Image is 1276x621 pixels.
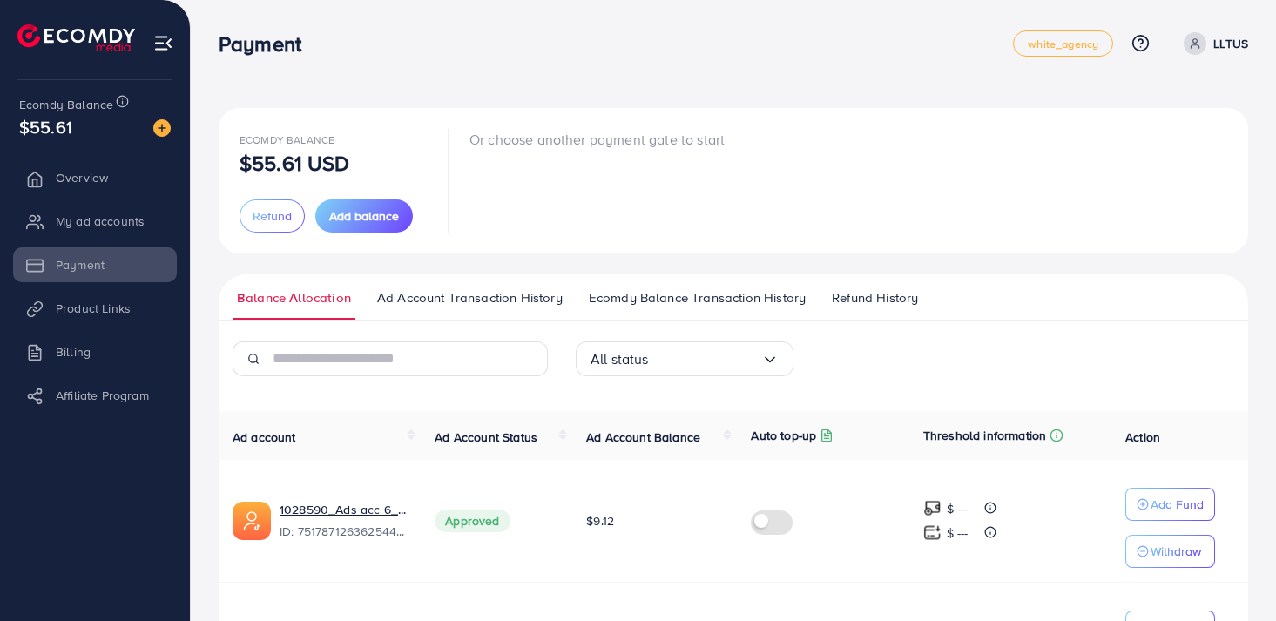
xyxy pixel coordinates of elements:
[751,425,816,446] p: Auto top-up
[1125,429,1160,446] span: Action
[1013,30,1113,57] a: white_agency
[329,207,399,225] span: Add balance
[589,288,806,307] span: Ecomdy Balance Transaction History
[832,288,918,307] span: Refund History
[1028,38,1098,50] span: white_agency
[315,199,413,233] button: Add balance
[240,199,305,233] button: Refund
[586,512,614,530] span: $9.12
[280,501,407,518] a: 1028590_Ads acc 6_1750390915755
[280,523,407,540] span: ID: 7517871263625445383
[233,502,271,540] img: ic-ads-acc.e4c84228.svg
[1151,494,1204,515] p: Add Fund
[240,152,350,173] p: $55.61 USD
[153,33,173,53] img: menu
[240,132,334,147] span: Ecomdy Balance
[233,429,296,446] span: Ad account
[591,346,649,373] span: All status
[947,498,969,519] p: $ ---
[923,499,942,517] img: top-up amount
[237,288,351,307] span: Balance Allocation
[923,425,1046,446] p: Threshold information
[435,510,510,532] span: Approved
[17,24,135,51] img: logo
[586,429,700,446] span: Ad Account Balance
[923,523,942,542] img: top-up amount
[1213,33,1248,54] p: LLTUS
[377,288,563,307] span: Ad Account Transaction History
[1125,488,1215,521] button: Add Fund
[435,429,537,446] span: Ad Account Status
[19,114,72,139] span: $55.61
[649,346,761,373] input: Search for option
[153,119,171,137] img: image
[280,501,407,541] div: <span class='underline'>1028590_Ads acc 6_1750390915755</span></br>7517871263625445383
[947,523,969,543] p: $ ---
[19,96,113,113] span: Ecomdy Balance
[1125,535,1215,568] button: Withdraw
[1151,541,1201,562] p: Withdraw
[1177,32,1248,55] a: LLTUS
[576,341,793,376] div: Search for option
[219,31,315,57] h3: Payment
[253,207,292,225] span: Refund
[469,129,725,150] p: Or choose another payment gate to start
